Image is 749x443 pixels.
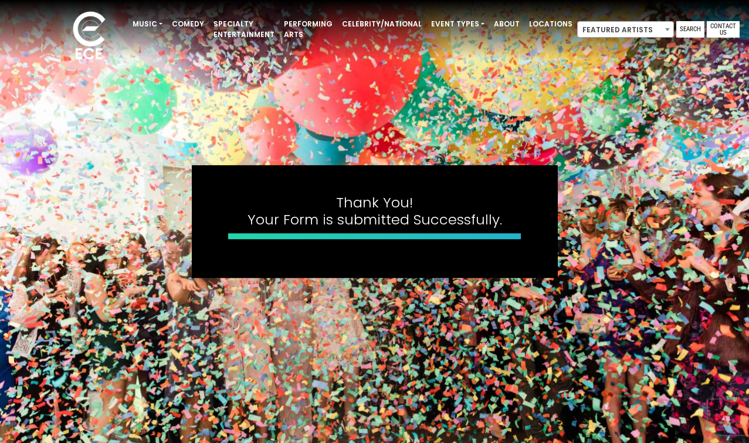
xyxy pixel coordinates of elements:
[337,14,426,34] a: Celebrity/National
[578,22,673,38] span: Featured Artists
[426,14,489,34] a: Event Types
[60,8,118,65] img: ece_new_logo_whitev2-1.png
[279,14,337,45] a: Performing Arts
[707,21,740,38] a: Contact Us
[676,21,704,38] a: Search
[524,14,577,34] a: Locations
[128,14,167,34] a: Music
[228,194,521,229] h4: Thank You! Your Form is submitted Successfully.
[577,21,674,38] span: Featured Artists
[167,14,209,34] a: Comedy
[489,14,524,34] a: About
[209,14,279,45] a: Specialty Entertainment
